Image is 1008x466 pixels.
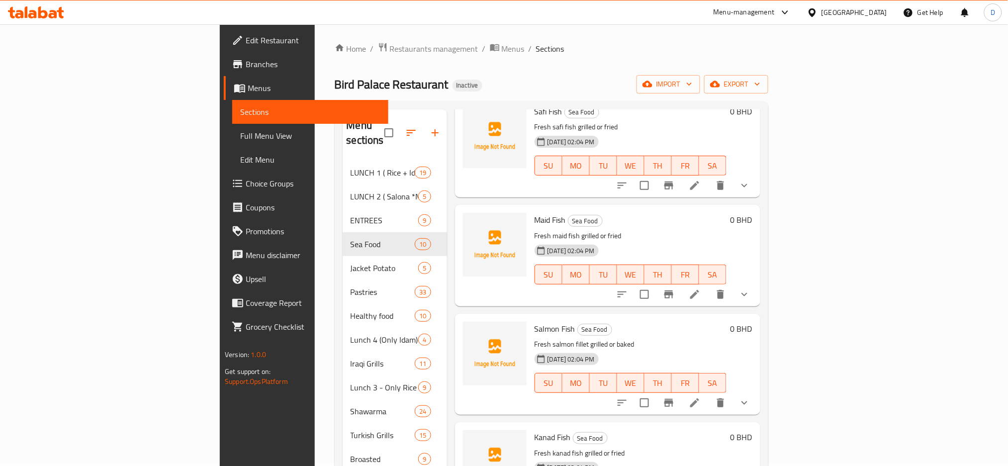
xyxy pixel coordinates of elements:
button: TU [590,373,617,393]
a: Edit Restaurant [224,28,388,52]
span: Choice Groups [246,178,380,189]
svg: Show Choices [738,180,750,191]
span: TU [594,159,613,173]
a: Full Menu View [232,124,388,148]
h6: 0 BHD [731,213,752,227]
span: WE [621,268,641,282]
span: MO [566,268,586,282]
span: Full Menu View [240,130,380,142]
a: Coverage Report [224,291,388,315]
a: Restaurants management [378,42,478,55]
a: Sections [232,100,388,124]
span: Maid Fish [535,212,566,227]
div: Pastries33 [343,280,447,304]
h6: 0 BHD [731,104,752,118]
span: MO [566,159,586,173]
div: items [418,214,431,226]
nav: breadcrumb [335,42,768,55]
button: WE [617,156,644,176]
button: sort-choices [610,282,634,306]
div: Sea Food10 [343,232,447,256]
div: items [415,405,431,417]
h6: 0 BHD [731,322,752,336]
span: 5 [419,192,430,201]
span: Salmon Fish [535,321,575,336]
div: ENTREES9 [343,208,447,232]
span: [DATE] 02:04 PM [544,355,599,364]
span: [DATE] 02:04 PM [544,137,599,147]
span: Coupons [246,201,380,213]
button: WE [617,373,644,393]
span: TU [594,376,613,390]
span: 5 [419,264,430,273]
button: FR [672,265,699,284]
div: Sea Food [573,432,608,444]
a: Upsell [224,267,388,291]
span: Kanad Fish [535,430,571,445]
div: Healthy food [351,310,415,322]
a: Menus [224,76,388,100]
div: LUNCH 1 ( Rice + Idam)19 [343,161,447,185]
button: export [704,75,768,93]
span: 24 [415,407,430,416]
span: LUNCH 2 ( Salona *Maraq*) [351,190,419,202]
div: [GEOGRAPHIC_DATA] [822,7,887,18]
button: delete [709,282,733,306]
span: D [991,7,995,18]
button: TH [644,265,672,284]
button: TH [644,156,672,176]
span: 33 [415,287,430,297]
span: TU [594,268,613,282]
a: Edit menu item [689,180,701,191]
span: Iraqi Grills [351,358,415,370]
a: Promotions [224,219,388,243]
span: Menus [502,43,525,55]
span: Get support on: [225,365,271,378]
div: Jacket Potato [351,262,419,274]
div: items [418,453,431,465]
span: SA [703,159,723,173]
span: FR [676,376,695,390]
button: TU [590,265,617,284]
div: items [415,238,431,250]
div: Jacket Potato5 [343,256,447,280]
span: 9 [419,216,430,225]
button: show more [733,391,756,415]
span: Grocery Checklist [246,321,380,333]
button: delete [709,391,733,415]
div: items [415,310,431,322]
span: 1.0.0 [251,348,266,361]
span: Menu disclaimer [246,249,380,261]
button: Branch-specific-item [657,391,681,415]
button: MO [562,156,590,176]
img: Salmon Fish [463,322,527,385]
span: Inactive [453,81,482,90]
span: SA [703,268,723,282]
a: Choice Groups [224,172,388,195]
div: items [418,262,431,274]
span: MO [566,376,586,390]
span: Sea Food [578,324,612,335]
button: import [637,75,700,93]
button: FR [672,156,699,176]
span: 10 [415,240,430,249]
span: SU [539,159,558,173]
button: sort-choices [610,174,634,197]
button: show more [733,282,756,306]
div: LUNCH 1 ( Rice + Idam) [351,167,415,179]
span: Sections [536,43,564,55]
span: Broasted [351,453,419,465]
div: items [418,334,431,346]
button: Branch-specific-item [657,282,681,306]
svg: Show Choices [738,397,750,409]
div: Iraqi Grills11 [343,352,447,375]
div: Sea Food [568,215,603,227]
button: Branch-specific-item [657,174,681,197]
span: [DATE] 02:04 PM [544,246,599,256]
div: Shawarma24 [343,399,447,423]
span: Sea Food [568,215,602,227]
a: Support.OpsPlatform [225,375,288,388]
a: Branches [224,52,388,76]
